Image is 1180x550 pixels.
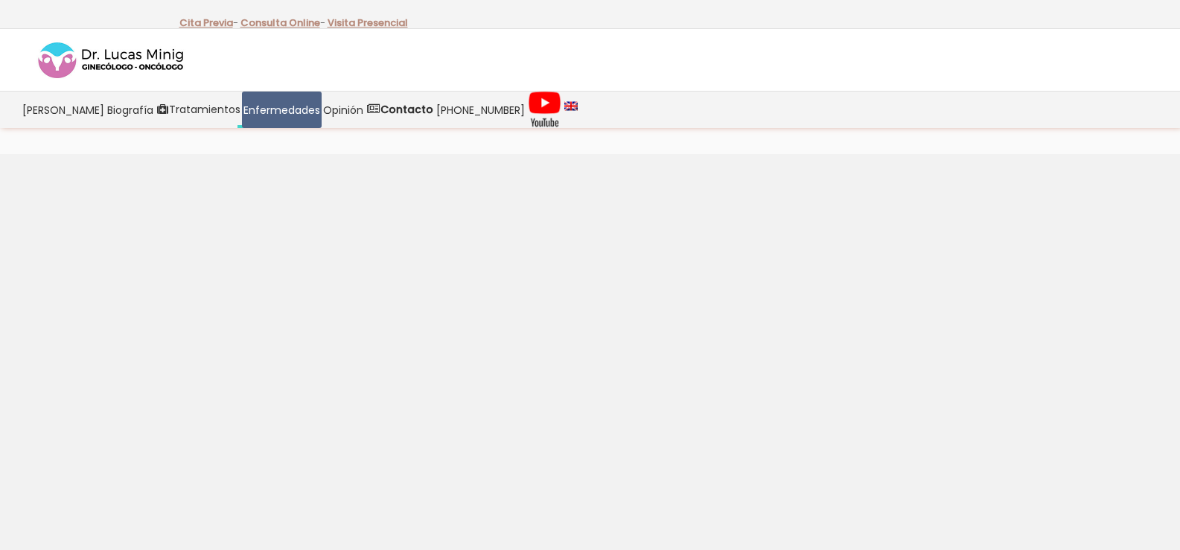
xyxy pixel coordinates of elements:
[240,13,325,33] p: -
[240,16,320,30] a: Consulta Online
[169,101,240,118] span: Tratamientos
[106,92,155,128] a: Biografía
[322,92,365,128] a: Opinión
[380,102,433,117] strong: Contacto
[563,92,579,128] a: language english
[436,101,525,118] span: [PHONE_NUMBER]
[435,92,526,128] a: [PHONE_NUMBER]
[323,101,363,118] span: Opinión
[528,91,561,128] img: Videos Youtube Ginecología
[365,92,435,128] a: Contacto
[107,101,153,118] span: Biografía
[526,92,563,128] a: Videos Youtube Ginecología
[243,101,320,118] span: Enfermedades
[242,92,322,128] a: Enfermedades
[179,16,233,30] a: Cita Previa
[328,16,408,30] a: Visita Presencial
[21,92,106,128] a: [PERSON_NAME]
[22,101,104,118] span: [PERSON_NAME]
[155,92,242,128] a: Tratamientos
[179,13,238,33] p: -
[564,101,578,110] img: language english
